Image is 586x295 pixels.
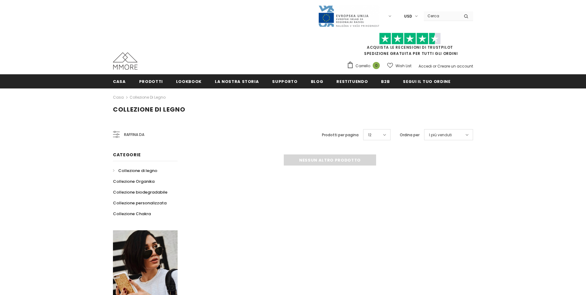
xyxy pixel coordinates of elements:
a: Collezione Chakra [113,208,151,219]
span: Collezione di legno [118,168,157,174]
a: Casa [113,74,126,88]
span: Prodotti [139,79,163,84]
a: Accedi [419,64,432,69]
a: Creare un account [437,64,473,69]
span: supporto [272,79,297,84]
span: Casa [113,79,126,84]
img: Fidati di Pilot Stars [379,33,441,45]
span: USD [404,13,412,19]
span: Raffina da [124,131,144,138]
span: Collezione di legno [113,105,185,114]
a: Collezione personalizzata [113,198,167,208]
span: Collezione Organika [113,178,155,184]
span: Lookbook [176,79,202,84]
a: Blog [311,74,323,88]
span: Blog [311,79,323,84]
span: SPEDIZIONE GRATUITA PER TUTTI GLI ORDINI [347,35,473,56]
a: Acquista le recensioni di TrustPilot [367,45,453,50]
a: Javni Razpis [318,13,379,18]
span: Restituendo [336,79,368,84]
span: Collezione personalizzata [113,200,167,206]
span: 12 [368,132,371,138]
a: Casa [113,94,124,101]
span: Categorie [113,152,141,158]
input: Search Site [424,11,459,20]
span: Collezione Chakra [113,211,151,217]
a: La nostra storia [215,74,259,88]
a: Collezione Organika [113,176,155,187]
a: Carrello 0 [347,61,383,71]
a: supporto [272,74,297,88]
a: Segui il tuo ordine [403,74,450,88]
img: Javni Razpis [318,5,379,27]
span: B2B [381,79,390,84]
span: La nostra storia [215,79,259,84]
a: Prodotti [139,74,163,88]
label: Prodotti per pagina [322,132,359,138]
span: I più venduti [429,132,452,138]
span: Wish List [395,63,411,69]
a: Collezione biodegradabile [113,187,167,198]
span: 0 [373,62,380,69]
span: Segui il tuo ordine [403,79,450,84]
img: Casi MMORE [113,52,138,70]
a: Collezione di legno [113,165,157,176]
a: Restituendo [336,74,368,88]
a: B2B [381,74,390,88]
span: Collezione biodegradabile [113,189,167,195]
span: or [433,64,436,69]
label: Ordina per [400,132,419,138]
a: Wish List [387,60,411,71]
a: Lookbook [176,74,202,88]
span: Carrello [355,63,370,69]
a: Collezione di legno [130,95,166,100]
